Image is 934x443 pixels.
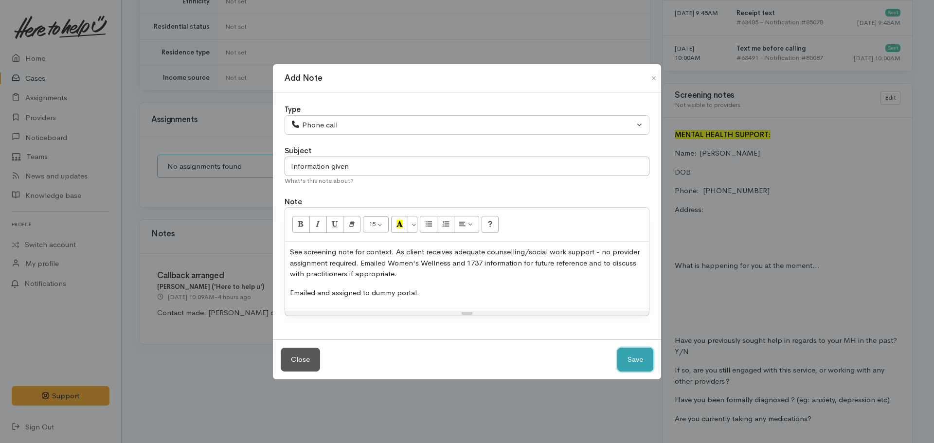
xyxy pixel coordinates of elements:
label: Note [285,196,302,208]
button: Ordered list (CTRL+SHIFT+NUM8) [437,216,454,232]
div: Phone call [291,120,634,131]
button: Close [646,72,662,84]
button: Italic (CTRL+I) [309,216,327,232]
button: Unordered list (CTRL+SHIFT+NUM7) [420,216,437,232]
button: Close [281,348,320,372]
button: Font Size [363,216,389,233]
div: Resize [285,311,649,316]
label: Type [285,104,301,115]
button: More Color [408,216,417,232]
button: Help [482,216,499,232]
button: Bold (CTRL+B) [292,216,310,232]
span: 15 [369,220,376,228]
button: Underline (CTRL+U) [326,216,344,232]
p: Emailed and assigned to dummy portal. [290,287,644,299]
button: Save [617,348,653,372]
div: What's this note about? [285,176,649,186]
button: Phone call [285,115,649,135]
p: See screening note for context. As client receives adequate counselling/social work support - no ... [290,247,644,280]
button: Paragraph [454,216,479,232]
label: Subject [285,145,312,157]
h1: Add Note [285,72,322,85]
button: Recent Color [391,216,409,232]
button: Remove Font Style (CTRL+\) [343,216,360,232]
